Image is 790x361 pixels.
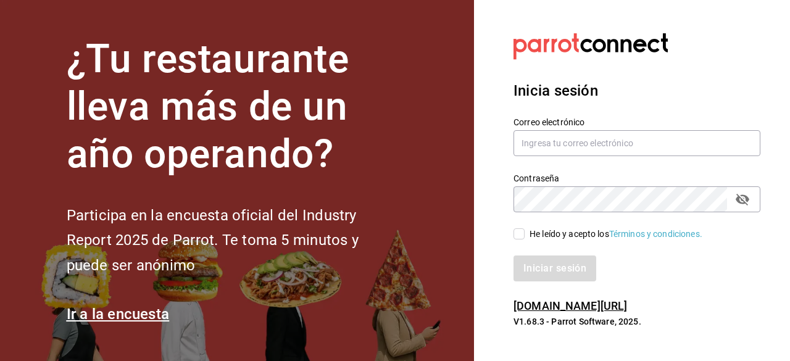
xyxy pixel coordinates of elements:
[67,203,400,278] h2: Participa en la encuesta oficial del Industry Report 2025 de Parrot. Te toma 5 minutos y puede se...
[609,229,702,239] a: Términos y condiciones.
[67,305,170,323] a: Ir a la encuesta
[67,36,400,178] h1: ¿Tu restaurante lleva más de un año operando?
[513,80,760,102] h3: Inicia sesión
[513,118,760,127] label: Correo electrónico
[513,174,760,183] label: Contraseña
[513,315,760,328] p: V1.68.3 - Parrot Software, 2025.
[513,130,760,156] input: Ingresa tu correo electrónico
[732,189,753,210] button: passwordField
[513,299,627,312] a: [DOMAIN_NAME][URL]
[530,228,702,241] div: He leído y acepto los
